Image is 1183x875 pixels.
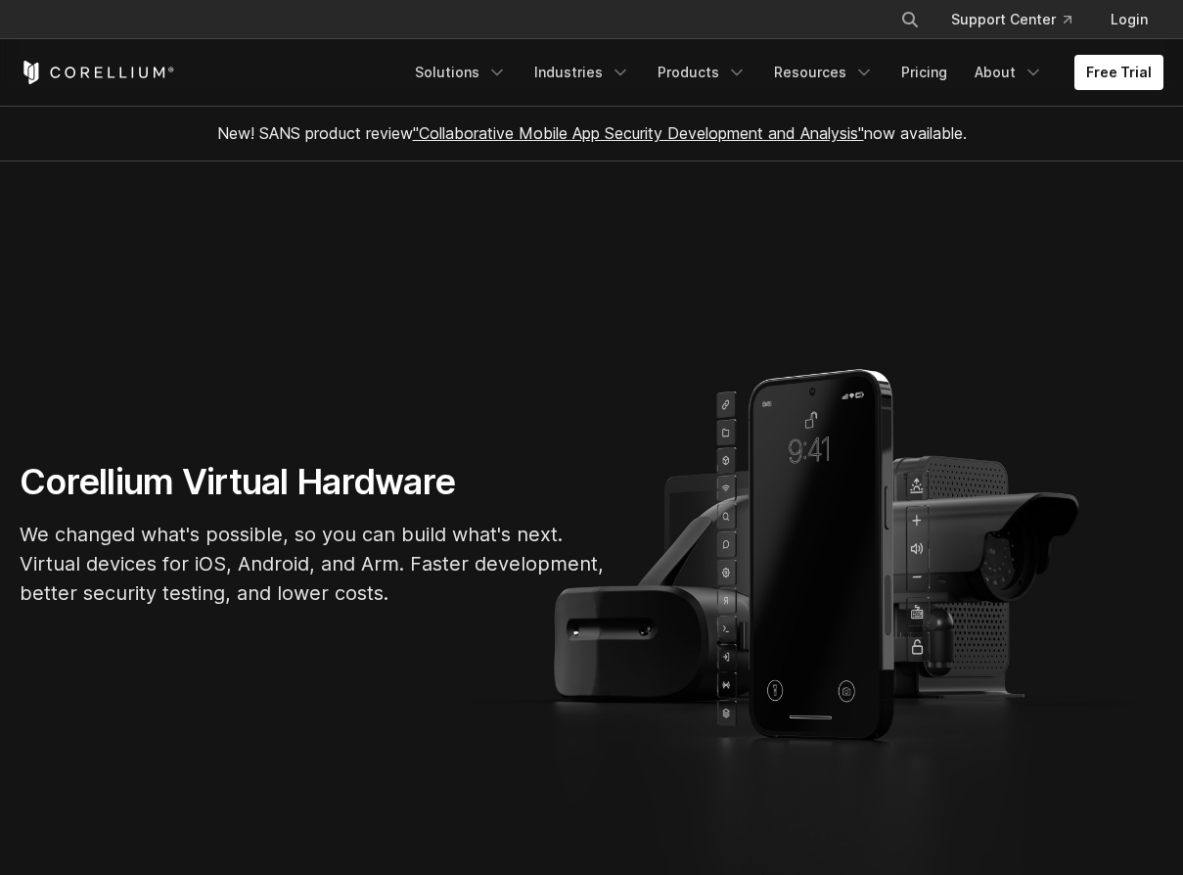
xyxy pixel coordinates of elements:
a: Resources [762,55,886,90]
a: Solutions [403,55,519,90]
h1: Corellium Virtual Hardware [20,460,607,504]
button: Search [892,2,928,37]
a: Corellium Home [20,61,175,84]
a: Pricing [889,55,959,90]
a: Industries [523,55,642,90]
a: Free Trial [1074,55,1163,90]
a: Login [1095,2,1163,37]
span: New! SANS product review now available. [217,123,967,143]
a: "Collaborative Mobile App Security Development and Analysis" [413,123,864,143]
div: Navigation Menu [877,2,1163,37]
p: We changed what's possible, so you can build what's next. Virtual devices for iOS, Android, and A... [20,520,607,608]
div: Navigation Menu [403,55,1163,90]
a: About [963,55,1055,90]
a: Products [646,55,758,90]
a: Support Center [935,2,1087,37]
